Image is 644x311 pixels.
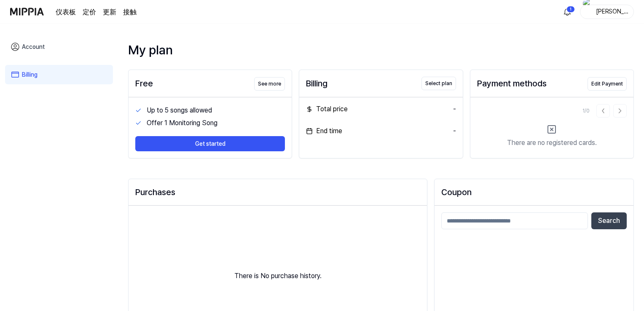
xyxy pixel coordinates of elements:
div: - [453,126,456,136]
button: Search [591,212,627,229]
font: 仪表板 [56,8,76,16]
div: - [453,104,456,114]
div: Total price [306,104,348,114]
a: 更新 [103,7,116,17]
font: 1 [570,7,572,11]
a: 仪表板 [56,7,76,17]
img: 알림 [562,7,572,17]
button: Get started [135,136,285,151]
div: Payment methods [477,77,547,90]
div: My plan [128,40,634,59]
a: 接触 [123,7,137,17]
a: Edit Payment [588,76,627,91]
font: 更新 [103,8,116,16]
font: 定价 [83,8,96,16]
a: See more [254,76,285,91]
a: Account [5,37,113,56]
a: 定价 [83,7,96,17]
button: Select plan [421,77,456,90]
div: Purchases [135,186,420,198]
font: [PERSON_NAME]尔 [596,8,628,24]
a: Billing [5,65,113,84]
font: 接触 [123,8,137,16]
div: Billing [306,77,327,90]
div: Offer 1 Monitoring Song [147,118,285,128]
button: 轮廓[PERSON_NAME]尔 [580,5,634,19]
button: See more [254,77,285,91]
a: Get started [135,129,285,151]
div: 1 / 0 [582,107,590,115]
div: Free [135,77,153,90]
button: 알림1 [561,5,574,19]
button: Edit Payment [588,77,627,91]
div: There are no registered cards. [507,138,597,148]
div: Up to 5 songs allowed [147,105,285,115]
h2: Coupon [441,186,627,198]
div: End time [306,126,342,136]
